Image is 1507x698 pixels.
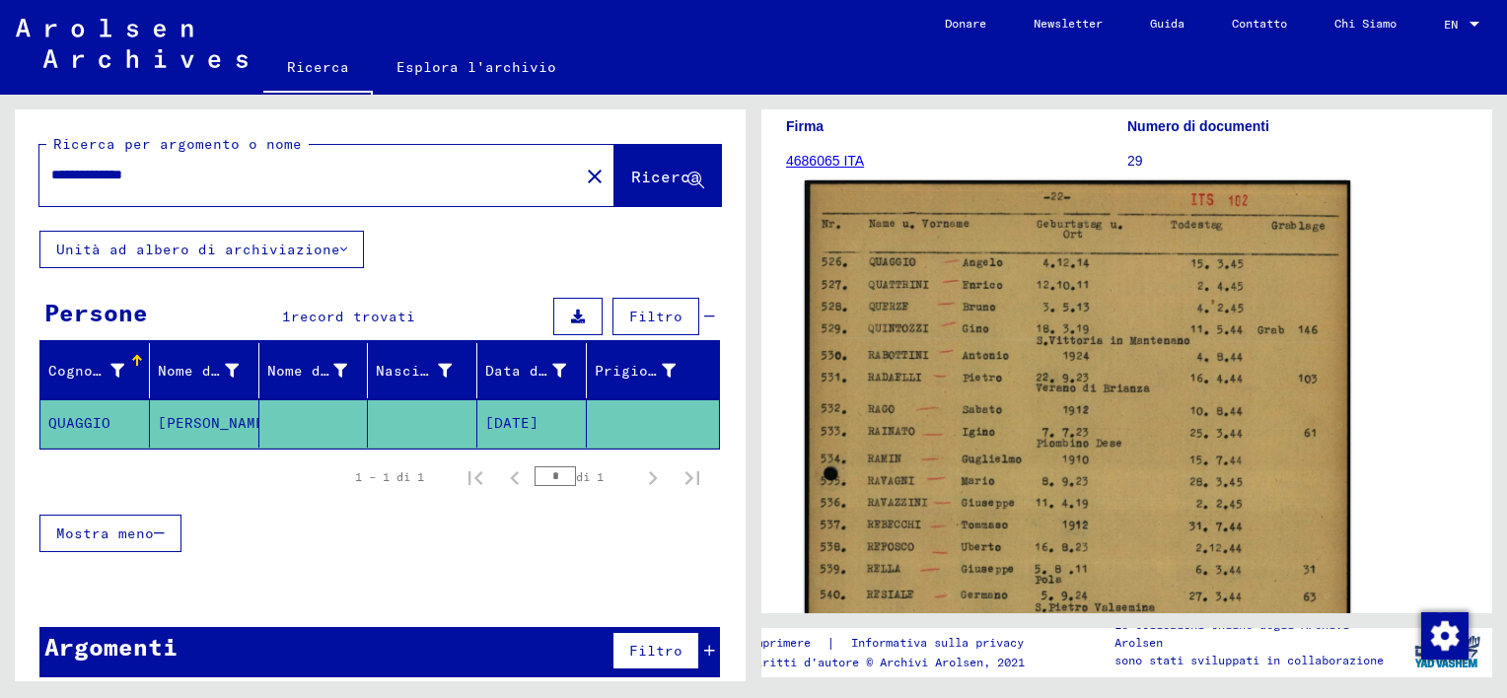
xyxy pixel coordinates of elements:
[485,355,591,386] div: Data di nascita
[44,629,178,664] div: Argomenti
[587,343,719,398] mat-header-cell: Prisoner #
[1444,18,1466,32] span: EN
[158,362,309,380] font: Nome di battesimo
[749,633,826,654] a: Imprimere
[612,632,699,669] button: Filtro
[477,343,587,398] mat-header-cell: Geburtsdatum
[373,43,580,91] a: Esplora l'archivio
[150,399,259,448] mat-cell: [PERSON_NAME]
[39,231,364,268] button: Unità ad albero di archiviazione
[48,362,110,380] font: Cognome
[629,642,682,660] span: Filtro
[629,308,682,325] span: Filtro
[673,457,712,497] button: Ultima pagina
[749,654,1047,671] p: Diritti d'autore © Archivi Arolsen, 2021
[835,633,1047,654] a: Informativa sulla privacy
[48,355,149,386] div: Cognome
[39,515,181,552] button: Mostra meno
[495,457,535,497] button: Pagina precedente
[150,343,259,398] mat-header-cell: Vorname
[631,167,700,186] span: Ricerca
[291,308,415,325] span: record trovati
[1410,627,1484,676] img: yv_logo.png
[576,469,604,484] font: di 1
[56,524,154,542] span: Mostra meno
[1420,611,1468,659] div: Modifica consenso
[575,156,614,195] button: Chiaro
[786,118,824,134] b: Firma
[259,343,369,398] mat-header-cell: Geburtsname
[355,468,424,486] div: 1 – 1 di 1
[16,19,248,68] img: Arolsen_neg.svg
[267,362,392,380] font: Nome da nubile
[53,135,302,153] mat-label: Ricerca per argomento o nome
[1114,616,1400,652] p: Le collezioni online degli Archivi Arolsen
[612,298,699,335] button: Filtro
[1114,652,1400,687] p: sono stati sviluppati in collaborazione con
[368,343,477,398] mat-header-cell: Geburt‏
[485,362,618,380] font: Data di nascita
[1127,118,1269,134] b: Numero di documenti
[263,43,373,95] a: Ricerca
[595,362,710,380] font: Prigioniero #
[40,343,150,398] mat-header-cell: Nachname
[595,355,700,386] div: Prigioniero #
[614,145,721,206] button: Ricerca
[267,355,373,386] div: Nome da nubile
[376,355,476,386] div: Nascita
[1421,612,1469,660] img: Zustimmung ändern
[633,457,673,497] button: Pagina successiva
[40,399,150,448] mat-cell: QUAGGIO
[158,355,263,386] div: Nome di battesimo
[456,457,495,497] button: Prima pagina
[56,241,340,258] font: Unità ad albero di archiviazione
[583,165,607,188] mat-icon: close
[282,308,291,325] span: 1
[1127,151,1468,172] p: 29
[376,362,438,380] font: Nascita
[44,295,148,330] div: Persone
[477,399,587,448] mat-cell: [DATE]
[826,633,835,654] font: |
[786,153,864,169] a: 4686065 ITA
